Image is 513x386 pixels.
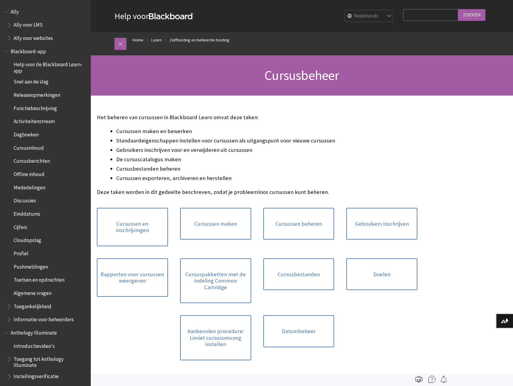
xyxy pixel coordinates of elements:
[263,258,334,290] a: Cursusbestanden
[14,371,59,380] span: Instellingsverificatie
[116,174,417,182] li: Cursussen exporteren, archiveren en herstellen
[14,235,41,244] span: Cloudopslag
[180,208,251,240] a: Cursussen maken
[169,36,229,44] a: Zelfhosting en beheerde hosting
[133,36,143,44] a: Home
[14,129,39,138] span: Dagboeken
[116,127,417,136] li: Cursussen maken en bewerken
[14,301,51,309] span: Toegankelijkheid
[14,116,55,125] span: Activiteitenstream
[149,13,194,19] strong: Blackboard
[14,33,53,41] span: Ally voor websites
[180,258,251,303] a: Cursuspakketten met de indeling Common Cartridge
[415,376,423,383] img: Print
[180,315,251,360] a: Aanbevolen procedure: Limiet cursusomvang instellen
[116,165,417,173] li: Cursusbestanden beheren
[151,36,162,44] a: Learn
[346,258,417,290] a: Doelen
[14,156,50,164] span: Cursusberichten
[440,376,447,383] img: Follow this page
[4,7,87,43] nav: Book outline for Anthology Ally Help
[11,328,57,336] span: Anthology Illuminate
[458,9,485,21] input: Zoeken
[14,169,44,177] span: Offline inhoud
[97,208,168,246] a: Cursussen en inschrijvingen
[116,146,417,154] li: Gebruikers inschrijven voor en verwijderen uit cursussen
[14,288,51,296] span: Algemene vragen
[11,7,19,15] span: Ally
[14,275,64,283] span: Toetsen en opdrachten
[428,376,436,383] img: More help
[97,113,417,121] p: Het beheren van cursussen in Blackboard Learn omvat deze taken:
[114,11,194,21] a: Help voorBlackboard
[14,143,44,151] span: Cursusinhoud
[14,315,74,323] span: Informatie voor beheerders
[14,209,40,217] span: Einddatums
[116,155,417,164] li: De cursuscatalogus maken
[14,20,43,28] span: Ally voor LMS
[97,258,168,297] a: Rapporten voor cursussen weergeven
[4,46,87,325] nav: Book outline for Blackboard App Help
[116,136,417,145] li: Standaardeigenschappen instellen voor cursussen als uitgangspunt voor nieuwe cursussen
[14,60,87,74] span: Help voor de Blackboard Learn-app
[14,222,27,230] span: Cijfers
[14,354,87,368] span: Toegang tot Anthology Illuminate
[345,10,393,22] select: Site Language Selector
[265,67,339,83] span: Cursusbeheer
[263,208,334,240] a: Cursussen beheren
[14,77,48,85] span: Snel aan de slag
[14,90,60,98] span: Releaseopmerkingen
[97,188,417,196] p: Deze taken worden in dit gedeelte beschreven, zodat je probleemloos cursussen kunt beheren.
[14,196,36,204] span: Discussies
[14,182,45,191] span: Mededelingen
[263,315,334,347] a: Datumbeheer
[14,103,57,111] span: Functiebeschrijving
[14,341,55,349] span: Introductievideo's
[11,46,46,54] span: Blackboard-app
[14,262,48,270] span: Pushmeldingen
[14,248,28,257] span: Profiel
[346,208,417,240] a: Gebruikers inschrijven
